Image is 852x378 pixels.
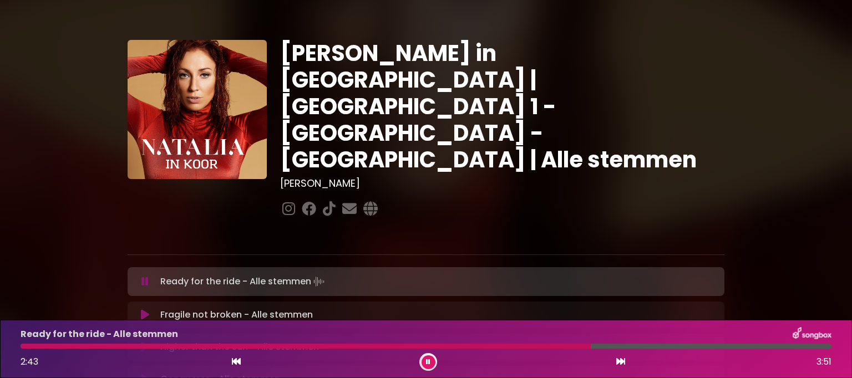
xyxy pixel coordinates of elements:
p: Ready for the ride - Alle stemmen [160,274,327,289]
span: 2:43 [21,355,38,368]
img: waveform4.gif [311,274,327,289]
h3: [PERSON_NAME] [280,177,724,190]
p: Fragile not broken - Alle stemmen [160,308,313,321]
h1: [PERSON_NAME] in [GEOGRAPHIC_DATA] | [GEOGRAPHIC_DATA] 1 - [GEOGRAPHIC_DATA] - [GEOGRAPHIC_DATA] ... [280,40,724,173]
span: 3:51 [816,355,831,369]
img: songbox-logo-white.png [793,327,831,341]
img: YTVS25JmS9CLUqXqkEhs [128,40,267,179]
p: Ready for the ride - Alle stemmen [21,328,178,341]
